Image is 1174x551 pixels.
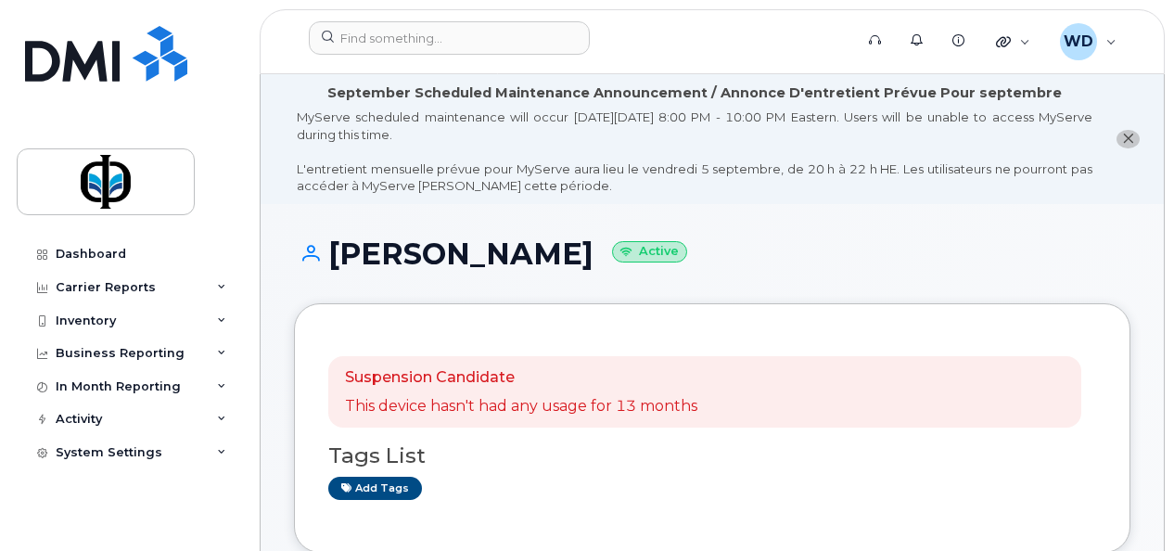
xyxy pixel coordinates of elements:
[612,241,687,263] small: Active
[1117,130,1140,149] button: close notification
[345,396,697,417] p: This device hasn't had any usage for 13 months
[297,109,1092,195] div: MyServe scheduled maintenance will occur [DATE][DATE] 8:00 PM - 10:00 PM Eastern. Users will be u...
[294,237,1130,270] h1: [PERSON_NAME]
[328,477,422,500] a: Add tags
[345,367,697,389] p: Suspension Candidate
[328,444,1096,468] h3: Tags List
[327,83,1062,103] div: September Scheduled Maintenance Announcement / Annonce D'entretient Prévue Pour septembre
